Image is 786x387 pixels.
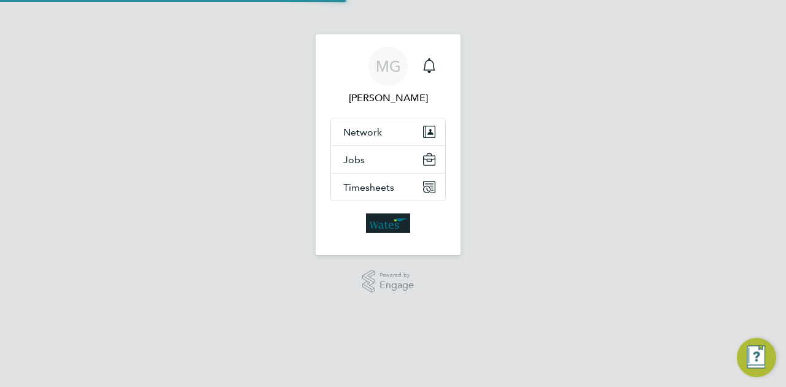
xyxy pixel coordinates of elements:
span: Jobs [343,154,365,166]
img: wates-logo-retina.png [366,213,410,233]
span: Mick Greenwood [330,91,446,105]
a: Powered byEngage [362,270,414,293]
button: Engage Resource Center [737,338,776,377]
span: Network [343,126,382,138]
a: MG[PERSON_NAME] [330,47,446,105]
span: Engage [379,280,414,291]
span: Powered by [379,270,414,280]
nav: Main navigation [316,34,461,255]
button: Jobs [331,146,445,173]
a: Go to home page [330,213,446,233]
span: MG [376,58,401,74]
button: Timesheets [331,174,445,201]
button: Network [331,118,445,145]
span: Timesheets [343,182,394,193]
